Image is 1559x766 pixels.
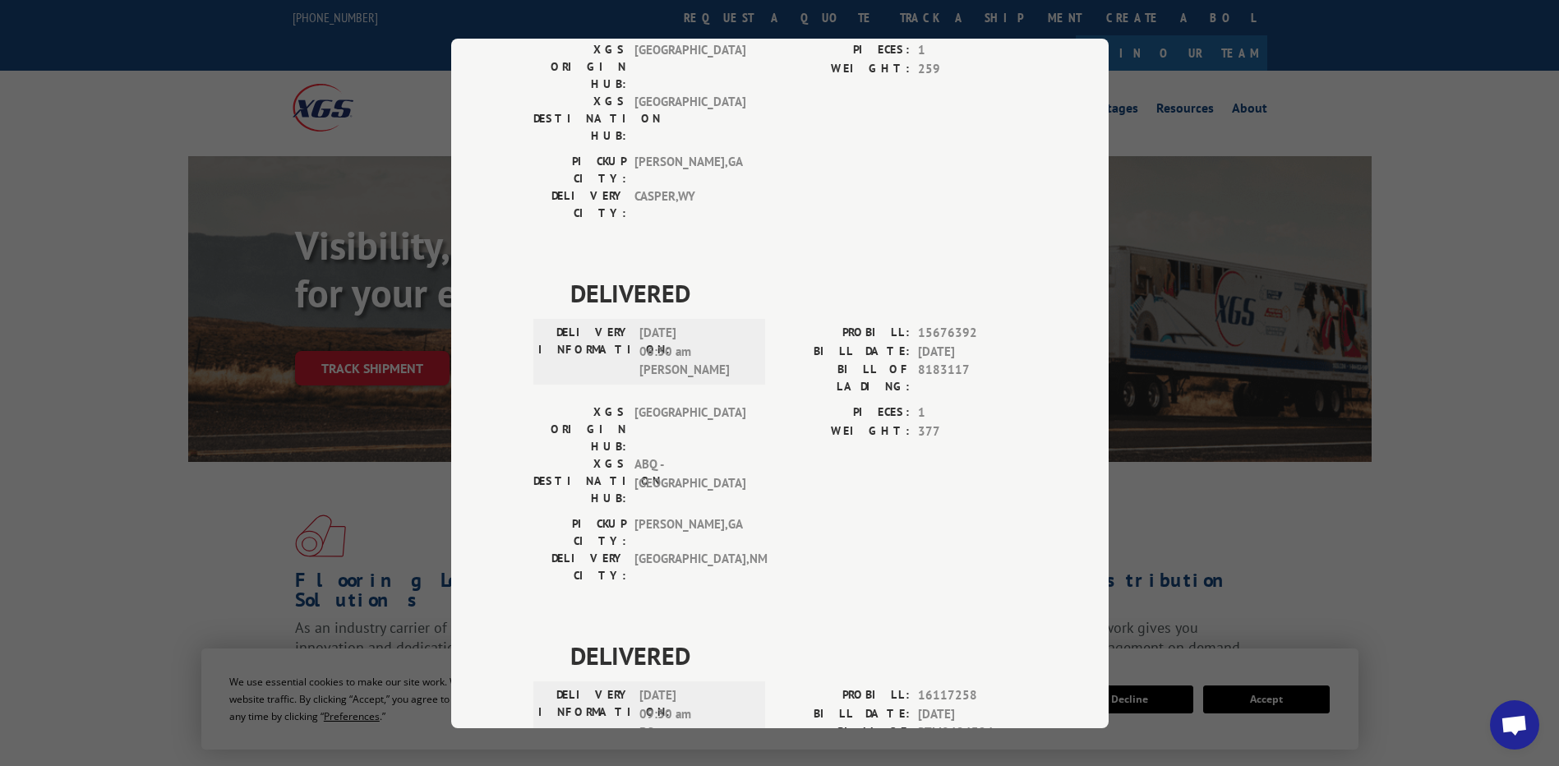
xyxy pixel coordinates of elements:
[533,187,626,222] label: DELIVERY CITY:
[639,686,750,742] span: [DATE] 09:30 am BO
[634,93,745,145] span: [GEOGRAPHIC_DATA]
[918,404,1026,422] span: 1
[634,404,745,455] span: [GEOGRAPHIC_DATA]
[780,422,910,441] label: WEIGHT:
[533,153,626,187] label: PICKUP CITY:
[918,324,1026,343] span: 15676392
[538,324,631,380] label: DELIVERY INFORMATION:
[780,342,910,361] label: BILL DATE:
[634,187,745,222] span: CASPER , WY
[533,41,626,93] label: XGS ORIGIN HUB:
[918,361,1026,395] span: 8183117
[533,93,626,145] label: XGS DESTINATION HUB:
[533,550,626,584] label: DELIVERY CITY:
[780,704,910,723] label: BILL DATE:
[918,41,1026,60] span: 1
[780,723,910,758] label: BILL OF LADING:
[570,275,1026,311] span: DELIVERED
[780,59,910,78] label: WEIGHT:
[538,686,631,742] label: DELIVERY INFORMATION:
[634,515,745,550] span: [PERSON_NAME] , GA
[634,41,745,93] span: [GEOGRAPHIC_DATA]
[639,324,750,380] span: [DATE] 06:30 am [PERSON_NAME]
[533,404,626,455] label: XGS ORIGIN HUB:
[634,550,745,584] span: [GEOGRAPHIC_DATA] , NM
[918,342,1026,361] span: [DATE]
[918,704,1026,723] span: [DATE]
[918,723,1026,758] span: RTM8494324
[918,59,1026,78] span: 259
[780,324,910,343] label: PROBILL:
[570,637,1026,674] span: DELIVERED
[533,455,626,507] label: XGS DESTINATION HUB:
[634,153,745,187] span: [PERSON_NAME] , GA
[780,361,910,395] label: BILL OF LADING:
[780,686,910,705] label: PROBILL:
[780,404,910,422] label: PIECES:
[918,422,1026,441] span: 377
[780,41,910,60] label: PIECES:
[1490,700,1539,750] div: Open chat
[918,686,1026,705] span: 16117258
[533,515,626,550] label: PICKUP CITY:
[634,455,745,507] span: ABQ - [GEOGRAPHIC_DATA]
